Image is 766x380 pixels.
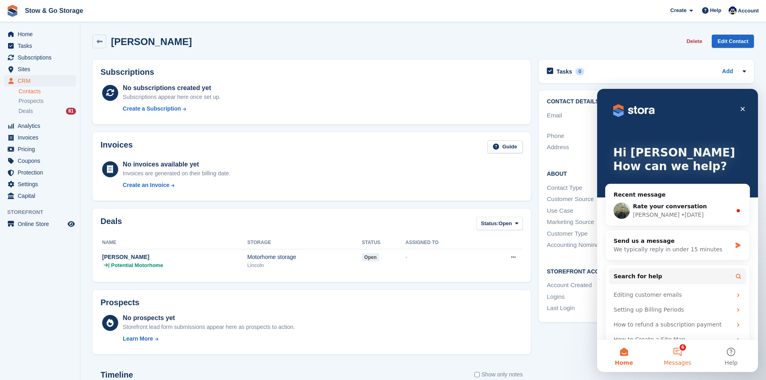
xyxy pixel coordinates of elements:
[123,105,181,113] div: Create a Subscription
[123,160,230,169] div: No invoices available yet
[18,120,66,131] span: Analytics
[474,370,523,379] label: Show only notes
[123,93,221,101] div: Subscriptions appear here once set up.
[362,253,379,261] span: open
[7,208,80,216] span: Storefront
[738,7,759,15] span: Account
[547,229,646,238] div: Customer Type
[557,68,572,75] h2: Tasks
[4,40,76,51] a: menu
[247,253,362,261] div: Motorhome storage
[111,36,192,47] h2: [PERSON_NAME]
[123,335,153,343] div: Learn More
[547,206,646,216] div: Use Case
[18,107,76,115] a: Deals 81
[18,107,33,115] span: Deals
[4,144,76,155] a: menu
[405,253,483,261] div: -
[18,75,66,86] span: CRM
[547,304,646,313] div: Last Login
[111,261,163,269] span: Potential Motorhome
[547,292,646,302] div: Logins
[4,167,76,178] a: menu
[4,120,76,131] a: menu
[18,40,66,51] span: Tasks
[247,261,362,269] div: Lincoln
[101,236,247,249] th: Name
[102,253,247,261] div: [PERSON_NAME]
[108,261,109,269] span: |
[597,89,758,372] iframe: Intercom live chat
[729,6,737,14] img: Rob Good-Stephenson
[670,6,686,14] span: Create
[123,323,295,331] div: Storefront lead form submissions appear here as prospects to action.
[101,140,133,154] h2: Invoices
[4,190,76,201] a: menu
[18,155,66,166] span: Coupons
[18,97,43,105] span: Prospects
[18,64,66,75] span: Sites
[487,140,523,154] a: Guide
[547,131,646,141] div: Phone
[101,370,133,380] h2: Timeline
[123,83,221,93] div: No subscriptions created yet
[683,35,705,48] button: Delete
[18,144,66,155] span: Pricing
[4,52,76,63] a: menu
[575,68,585,75] div: 0
[66,108,76,115] div: 81
[547,218,646,227] div: Marketing Source
[4,155,76,166] a: menu
[123,335,295,343] a: Learn More
[18,167,66,178] span: Protection
[101,68,523,77] h2: Subscriptions
[474,370,480,379] input: Show only notes
[123,169,230,178] div: Invoices are generated on their billing date.
[712,35,754,48] a: Edit Contact
[481,220,499,228] span: Status:
[547,169,746,177] h2: About
[18,190,66,201] span: Capital
[101,298,140,307] h2: Prospects
[18,52,66,63] span: Subscriptions
[123,313,295,323] div: No prospects yet
[4,132,76,143] a: menu
[247,236,362,249] th: Storage
[18,97,76,105] a: Prospects
[18,29,66,40] span: Home
[22,4,86,17] a: Stow & Go Storage
[547,143,646,152] div: Address
[4,218,76,230] a: menu
[101,217,122,232] h2: Deals
[4,29,76,40] a: menu
[123,105,221,113] a: Create a Subscription
[547,195,646,204] div: Customer Source
[476,217,523,230] button: Status: Open
[4,64,76,75] a: menu
[18,218,66,230] span: Online Store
